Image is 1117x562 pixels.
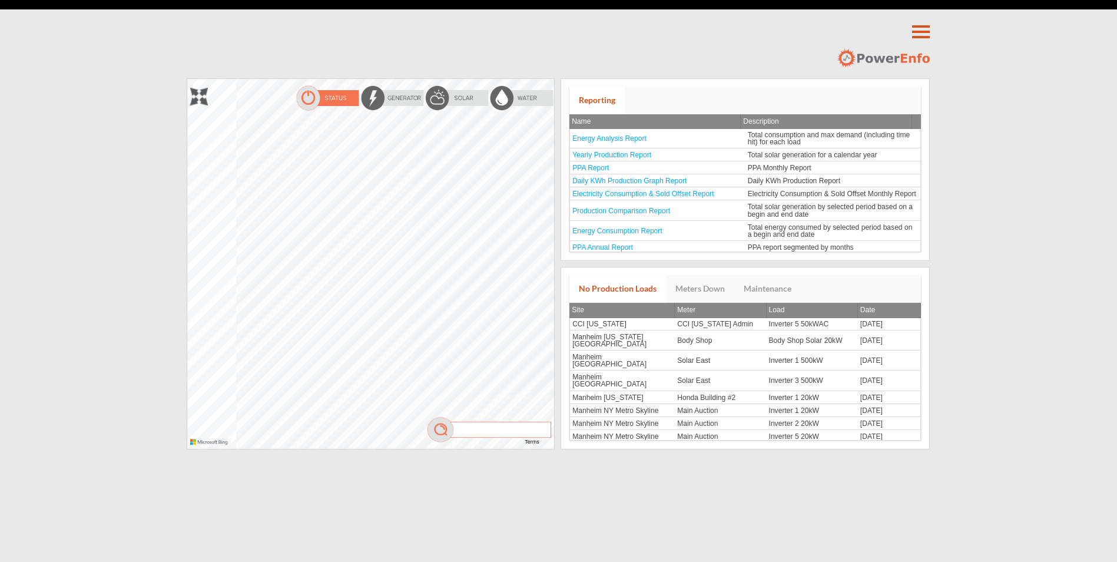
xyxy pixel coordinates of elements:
[858,351,922,371] td: [DATE]
[767,303,858,318] th: Load
[572,207,670,215] a: Production Comparison Report
[572,306,584,314] span: Site
[675,404,766,417] td: Main Auction
[569,114,741,129] th: Name
[569,318,675,330] td: CCI [US_STATE]
[569,351,675,371] td: Manheim [GEOGRAPHIC_DATA]
[858,330,922,351] td: [DATE]
[745,174,922,187] td: Daily KWh Production Report
[572,151,651,159] a: Yearly Production Report
[745,221,922,241] td: Total energy consumed by selected period based on a begin and end date
[666,275,734,303] a: Meters Down
[745,148,922,161] td: Total solar generation for a calendar year
[569,430,675,443] td: Manheim NY Metro Skyline
[675,303,766,318] th: Meter
[675,351,766,371] td: Solar East
[572,227,662,235] a: Energy Consumption Report
[675,318,766,330] td: CCI [US_STATE] Admin
[675,371,766,391] td: Solar East
[743,117,779,125] span: Description
[767,404,858,417] td: Inverter 1 20kW
[858,404,922,417] td: [DATE]
[675,330,766,351] td: Body Shop
[745,129,922,148] td: Total consumption and max demand (including time hit) for each load
[769,306,785,314] span: Load
[572,164,609,172] a: PPA Report
[572,117,591,125] span: Name
[767,391,858,404] td: Inverter 1 20kW
[767,430,858,443] td: Inverter 5 20kW
[858,303,922,318] th: Date
[569,404,675,417] td: Manheim NY Metro Skyline
[569,275,666,303] a: No Production Loads
[569,303,675,318] th: Site
[569,86,625,114] a: Reporting
[572,134,647,143] a: Energy Analysis Report
[569,391,675,404] td: Manheim [US_STATE]
[767,351,858,371] td: Inverter 1 500kW
[741,114,912,129] th: Description
[190,442,231,446] a: Microsoft Bing
[858,391,922,404] td: [DATE]
[360,85,425,111] img: energyOff.png
[858,430,922,443] td: [DATE]
[745,187,922,200] td: Electricity Consumption & Sold Offset Monthly Report
[569,371,675,391] td: Manheim [GEOGRAPHIC_DATA]
[675,391,766,404] td: Honda Building #2
[860,306,876,314] span: Date
[569,417,675,430] td: Manheim NY Metro Skyline
[426,416,554,443] img: mag.png
[572,190,714,198] a: Electricity Consumption & Sold Offset Report
[572,177,687,185] a: Daily KWh Production Graph Report
[569,330,675,351] td: Manheim [US_STATE][GEOGRAPHIC_DATA]
[677,306,695,314] span: Meter
[572,243,633,252] a: PPA Annual Report
[675,417,766,430] td: Main Auction
[745,200,922,220] td: Total solar generation by selected period based on a begin and end date
[745,161,922,174] td: PPA Monthly Report
[489,85,554,111] img: waterOff.png
[734,275,801,303] a: Maintenance
[767,417,858,430] td: Inverter 2 20kW
[767,371,858,391] td: Inverter 3 500kW
[858,318,922,330] td: [DATE]
[858,417,922,430] td: [DATE]
[767,318,858,330] td: Inverter 5 50kWAC
[837,48,929,68] img: logo
[858,371,922,391] td: [DATE]
[295,85,360,111] img: statusOn.png
[425,85,489,111] img: solarOff.png
[745,241,922,254] td: PPA report segmented by months
[190,88,208,105] img: zoom.png
[675,430,766,443] td: Main Auction
[767,330,858,351] td: Body Shop Solar 20kW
